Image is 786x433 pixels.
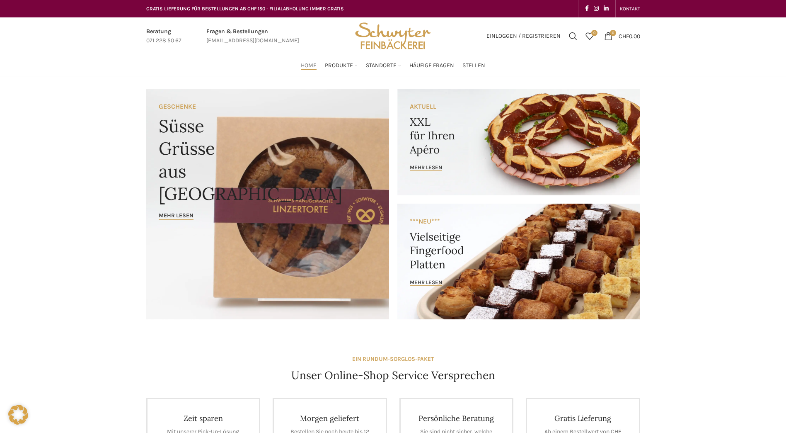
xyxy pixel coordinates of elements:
[366,57,401,74] a: Standorte
[301,57,317,74] a: Home
[462,62,485,70] span: Stellen
[462,57,485,74] a: Stellen
[352,32,433,39] a: Site logo
[581,28,598,44] div: Meine Wunschliste
[482,28,565,44] a: Einloggen / Registrieren
[352,17,433,55] img: Bäckerei Schwyter
[619,32,629,39] span: CHF
[620,0,640,17] a: KONTAKT
[352,355,434,362] strong: EIN RUNDUM-SORGLOS-PAKET
[409,57,454,74] a: Häufige Fragen
[591,3,601,15] a: Instagram social link
[591,30,597,36] span: 0
[206,27,299,46] a: Infobox link
[413,414,500,423] h4: Persönliche Beratung
[291,368,495,383] h4: Unser Online-Shop Service Versprechen
[301,62,317,70] span: Home
[409,62,454,70] span: Häufige Fragen
[616,0,644,17] div: Secondary navigation
[146,89,389,319] a: Banner link
[325,57,358,74] a: Produkte
[620,6,640,12] span: KONTAKT
[397,89,640,195] a: Banner link
[325,62,353,70] span: Produkte
[539,414,626,423] h4: Gratis Lieferung
[397,204,640,319] a: Banner link
[142,57,644,74] div: Main navigation
[601,3,611,15] a: Linkedin social link
[583,3,591,15] a: Facebook social link
[160,414,247,423] h4: Zeit sparen
[146,27,181,46] a: Infobox link
[366,62,397,70] span: Standorte
[146,6,344,12] span: GRATIS LIEFERUNG FÜR BESTELLUNGEN AB CHF 150 - FILIALABHOLUNG IMMER GRATIS
[486,33,561,39] span: Einloggen / Registrieren
[610,30,616,36] span: 0
[565,28,581,44] a: Suchen
[286,414,373,423] h4: Morgen geliefert
[581,28,598,44] a: 0
[619,32,640,39] bdi: 0.00
[600,28,644,44] a: 0 CHF0.00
